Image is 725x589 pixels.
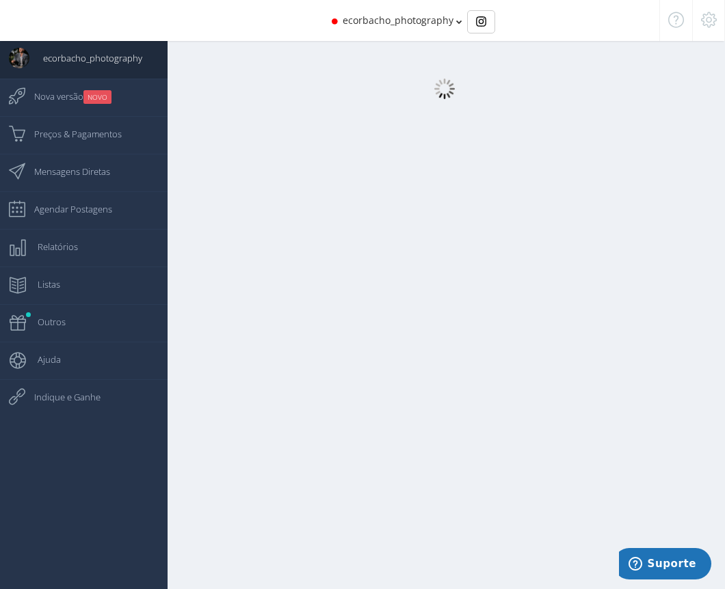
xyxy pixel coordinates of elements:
[21,117,122,151] span: Preços & Pagamentos
[21,192,112,226] span: Agendar Postagens
[619,548,711,582] iframe: Abre um widget para que você possa encontrar mais informações
[467,10,495,33] div: Basic example
[21,380,101,414] span: Indique e Ganhe
[21,154,110,189] span: Mensagens Diretas
[24,342,61,376] span: Ajuda
[24,230,78,264] span: Relatórios
[24,305,66,339] span: Outros
[21,79,111,113] span: Nova versão
[343,14,453,27] span: ecorbacho_photography
[29,41,142,75] span: ecorbacho_photography
[476,16,486,27] img: Instagram_simple_icon.svg
[9,48,29,68] img: User Image
[24,267,60,301] span: Listas
[83,90,111,104] small: NOVO
[434,79,455,99] img: loader.gif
